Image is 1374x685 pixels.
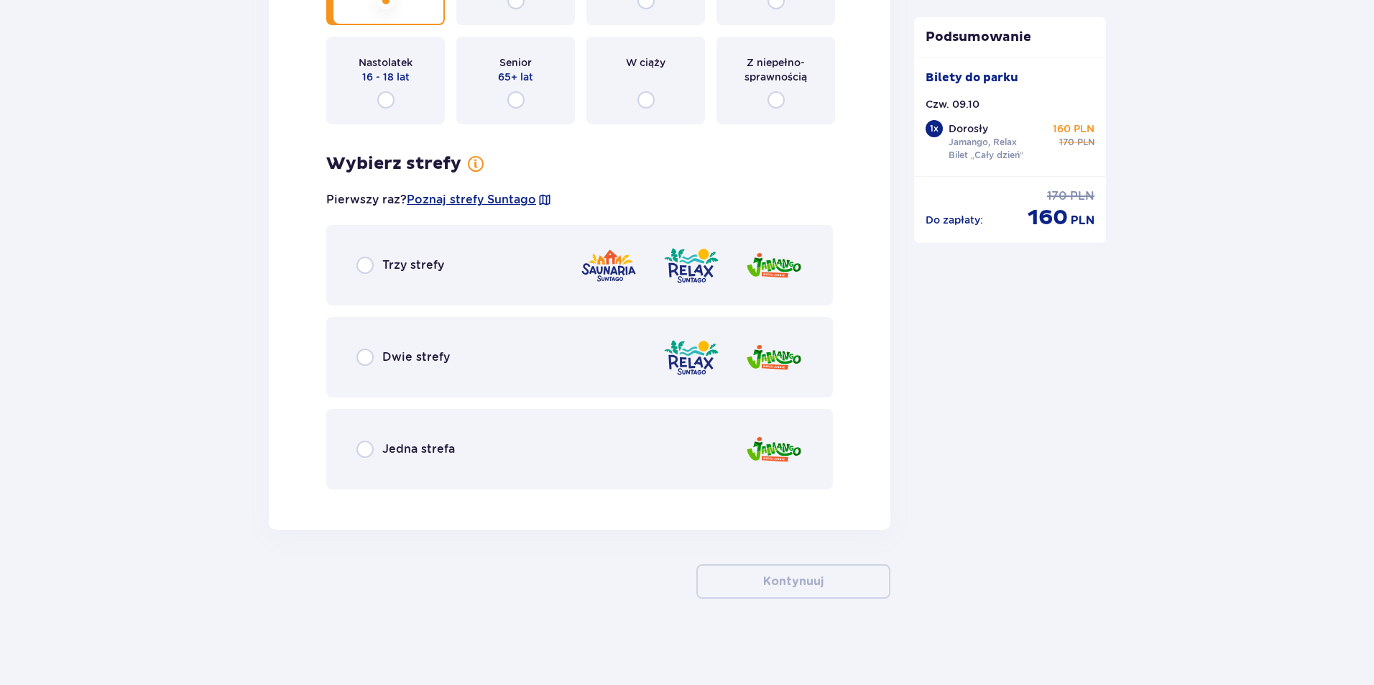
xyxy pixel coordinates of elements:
[362,70,410,84] span: 16 - 18 lat
[729,55,822,84] span: Z niepełno­sprawnością
[359,55,412,70] span: Nastolatek
[914,29,1107,46] p: Podsumowanie
[926,120,943,137] div: 1 x
[499,55,532,70] span: Senior
[949,121,988,136] p: Dorosły
[382,441,455,457] span: Jedna strefa
[326,153,461,175] h3: Wybierz strefy
[382,257,444,273] span: Trzy strefy
[498,70,533,84] span: 65+ lat
[1071,213,1094,229] span: PLN
[926,70,1018,86] p: Bilety do parku
[926,213,983,227] p: Do zapłaty :
[326,192,552,208] p: Pierwszy raz?
[1047,188,1067,204] span: 170
[763,574,824,589] p: Kontynuuj
[949,149,1024,162] p: Bilet „Cały dzień”
[926,97,979,111] p: Czw. 09.10
[745,429,803,470] img: Jamango
[663,337,720,378] img: Relax
[580,245,637,286] img: Saunaria
[663,245,720,286] img: Relax
[1053,121,1094,136] p: 160 PLN
[626,55,665,70] span: W ciąży
[696,564,890,599] button: Kontynuuj
[1070,188,1094,204] span: PLN
[745,337,803,378] img: Jamango
[407,192,536,208] a: Poznaj strefy Suntago
[745,245,803,286] img: Jamango
[382,349,450,365] span: Dwie strefy
[1077,136,1094,149] span: PLN
[1028,204,1068,231] span: 160
[949,136,1017,149] p: Jamango, Relax
[1059,136,1074,149] span: 170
